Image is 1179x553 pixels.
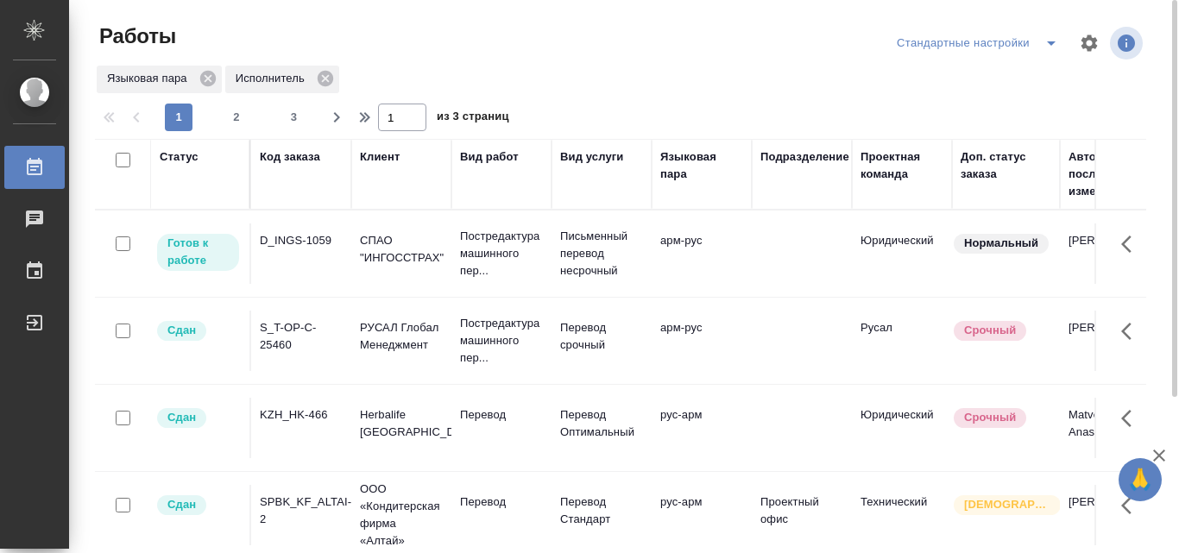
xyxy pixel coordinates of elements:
div: Статус [160,148,199,166]
p: Языковая пара [107,70,193,87]
button: Здесь прячутся важные кнопки [1111,311,1152,352]
td: Технический [852,485,952,545]
p: Исполнитель [236,70,311,87]
div: Исполнитель [225,66,339,93]
td: Matveeva Anastasia [1060,398,1160,458]
div: split button [892,29,1069,57]
p: Сдан [167,409,196,426]
div: KZH_HK-466 [260,406,343,424]
p: Постредактура машинного пер... [460,228,543,280]
button: Здесь прячутся важные кнопки [1111,223,1152,265]
p: Срочный [964,409,1016,426]
div: Вид услуги [560,148,624,166]
td: рус-арм [652,398,752,458]
p: Herbalife [GEOGRAPHIC_DATA] [360,406,443,441]
p: Перевод Стандарт [560,493,643,528]
div: Вид работ [460,148,519,166]
p: Постредактура машинного пер... [460,315,543,367]
div: Менеджер проверил работу исполнителя, передает ее на следующий этап [155,319,241,342]
td: Русал [852,311,952,371]
p: Сдан [167,496,196,513]
td: [PERSON_NAME] [1060,223,1160,284]
span: 2 [223,109,250,126]
div: Менеджер проверил работу исполнителя, передает ее на следующий этап [155,493,241,517]
div: S_T-OP-C-25460 [260,319,343,354]
div: Автор последнего изменения [1069,148,1151,200]
p: Перевод срочный [560,319,643,354]
div: Код заказа [260,148,320,166]
div: SPBK_KF_ALTAI-2 [260,493,343,528]
button: 2 [223,104,250,131]
td: Проектный офис [752,485,852,545]
span: из 3 страниц [437,106,509,131]
div: Менеджер проверил работу исполнителя, передает ее на следующий этап [155,406,241,430]
div: Языковая пара [97,66,222,93]
p: Письменный перевод несрочный [560,228,643,280]
td: арм-рус [652,311,752,371]
div: D_INGS-1059 [260,232,343,249]
p: ООО «Кондитерская фирма «Алтай» [360,481,443,550]
td: Юридический [852,223,952,284]
p: [DEMOGRAPHIC_DATA] [964,496,1050,513]
span: Посмотреть информацию [1110,27,1146,60]
p: РУСАЛ Глобал Менеджмент [360,319,443,354]
span: Работы [95,22,176,50]
button: Здесь прячутся важные кнопки [1111,398,1152,439]
p: СПАО "ИНГОССТРАХ" [360,232,443,267]
button: 3 [281,104,308,131]
div: Исполнитель может приступить к работе [155,232,241,273]
p: Перевод Оптимальный [560,406,643,441]
div: Проектная команда [861,148,943,183]
p: Нормальный [964,235,1038,252]
div: Доп. статус заказа [961,148,1051,183]
p: Перевод [460,406,543,424]
td: [PERSON_NAME] [1060,485,1160,545]
div: Подразделение [760,148,849,166]
td: арм-рус [652,223,752,284]
span: Настроить таблицу [1069,22,1110,64]
td: Юридический [852,398,952,458]
div: Языковая пара [660,148,743,183]
button: Здесь прячутся важные кнопки [1111,485,1152,526]
span: 🙏 [1125,462,1155,498]
p: Срочный [964,322,1016,339]
span: 3 [281,109,308,126]
p: Готов к работе [167,235,229,269]
td: [PERSON_NAME] [1060,311,1160,371]
button: 🙏 [1119,458,1162,501]
div: Клиент [360,148,400,166]
p: Сдан [167,322,196,339]
p: Перевод [460,493,543,511]
td: рус-арм [652,485,752,545]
